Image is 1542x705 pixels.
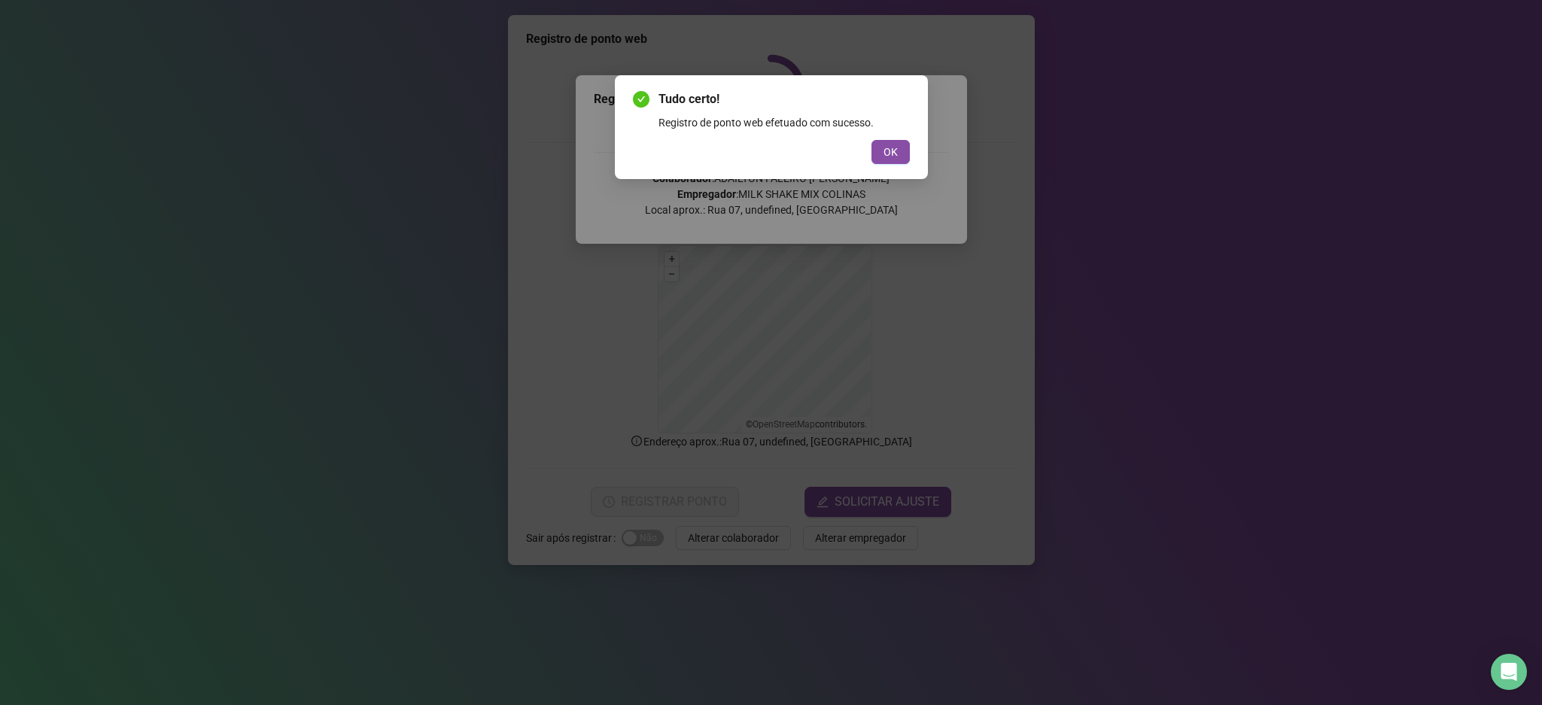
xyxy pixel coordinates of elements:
div: Open Intercom Messenger [1491,654,1527,690]
span: Tudo certo! [658,90,910,108]
span: OK [884,144,898,160]
button: OK [871,140,910,164]
div: Registro de ponto web efetuado com sucesso. [658,114,910,131]
span: check-circle [633,91,649,108]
